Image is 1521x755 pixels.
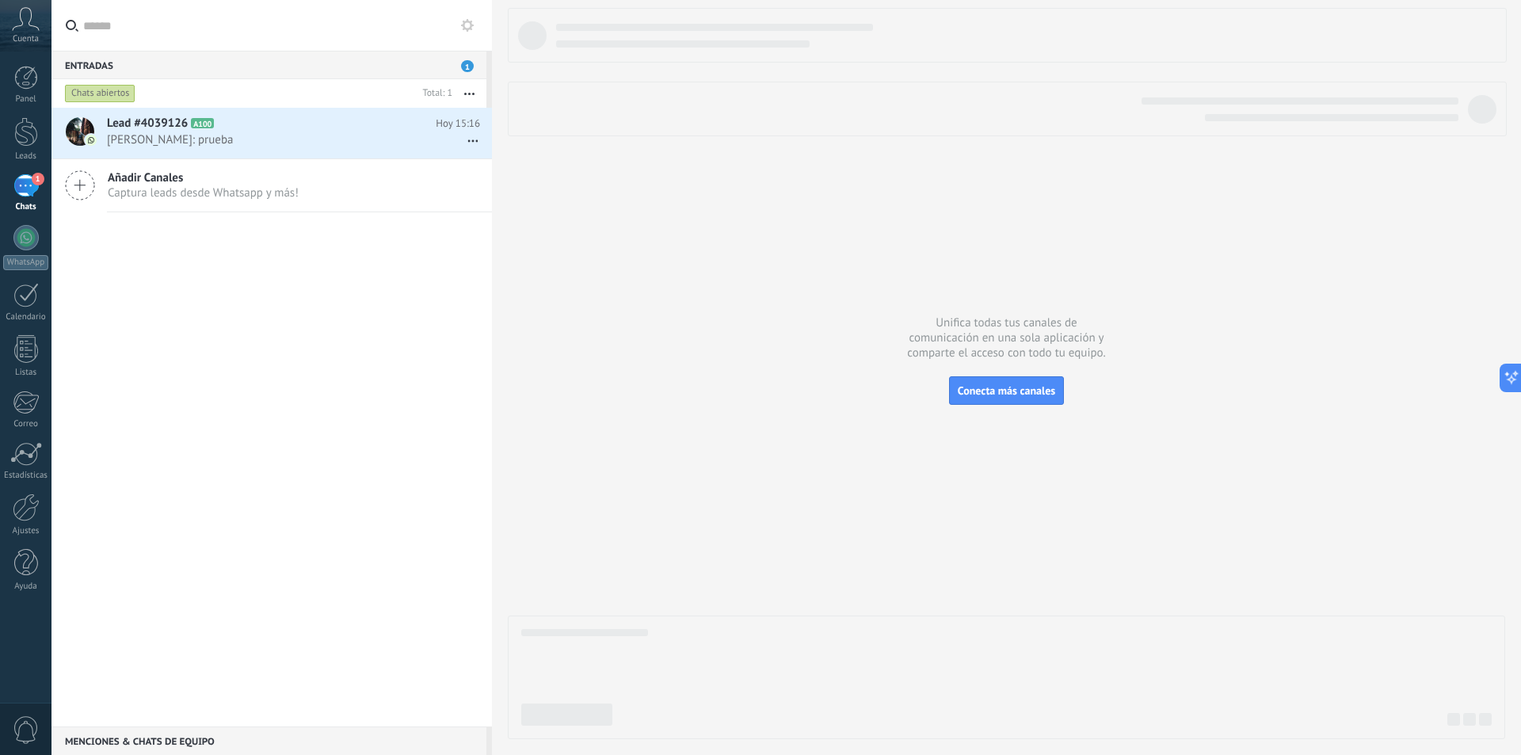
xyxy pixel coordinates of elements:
[51,51,486,79] div: Entradas
[436,116,480,132] span: Hoy 15:16
[51,726,486,755] div: Menciones & Chats de equipo
[107,132,450,147] span: [PERSON_NAME]: prueba
[191,118,214,128] span: A100
[949,376,1064,405] button: Conecta más canales
[452,79,486,108] button: Más
[108,170,299,185] span: Añadir Canales
[3,202,49,212] div: Chats
[417,86,452,101] div: Total: 1
[3,94,49,105] div: Panel
[65,84,135,103] div: Chats abiertos
[958,383,1055,398] span: Conecta más canales
[3,582,49,592] div: Ayuda
[3,255,48,270] div: WhatsApp
[13,34,39,44] span: Cuenta
[86,135,97,146] img: com.amocrm.amocrmwa.svg
[3,312,49,322] div: Calendario
[3,368,49,378] div: Listas
[3,419,49,429] div: Correo
[3,471,49,481] div: Estadísticas
[108,185,299,200] span: Captura leads desde Whatsapp y más!
[3,151,49,162] div: Leads
[461,60,474,72] span: 1
[107,116,188,132] span: Lead #4039126
[3,526,49,536] div: Ajustes
[32,173,44,185] span: 1
[51,108,492,158] a: Lead #4039126 A100 Hoy 15:16 [PERSON_NAME]: prueba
